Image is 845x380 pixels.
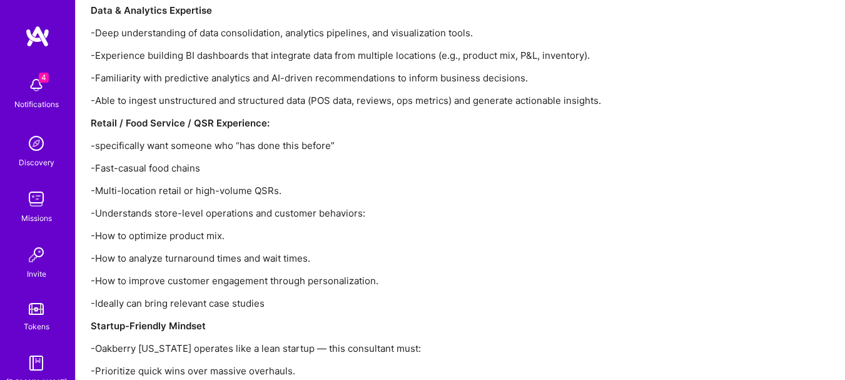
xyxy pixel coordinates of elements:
p: -Fast-casual food chains [91,162,830,175]
img: tokens [29,303,44,315]
p: -Oakberry [US_STATE] operates like a lean startup — this consultant must: [91,342,830,355]
p: -Able to ingest unstructured and structured data (POS data, reviews, ops metrics) and generate ac... [91,94,830,107]
p: -Experience building BI dashboards that integrate data from multiple locations (e.g., product mix... [91,49,830,62]
div: Tokens [24,320,49,333]
img: teamwork [24,187,49,212]
p: -How to analyze turnaround times and wait times. [91,252,830,265]
div: Invite [27,267,46,280]
div: Notifications [14,98,59,111]
img: bell [24,73,49,98]
img: Invite [24,242,49,267]
div: Discovery [19,156,54,169]
p: -Prioritize quick wins over massive overhauls. [91,364,830,377]
p: -Familiarity with predictive analytics and AI-driven recommendations to inform business decisions. [91,71,830,85]
img: logo [25,25,50,48]
p: -How to optimize product mix. [91,229,830,242]
div: Missions [21,212,52,225]
p: -specifically want someone who “has done this before” [91,139,830,152]
strong: Retail / Food Service / QSR Experience: [91,117,270,129]
p: -Understands store-level operations and customer behaviors: [91,207,830,220]
span: 4 [39,73,49,83]
p: -How to improve customer engagement through personalization. [91,274,830,287]
strong: Startup-Friendly Mindset [91,320,206,332]
img: guide book [24,351,49,376]
img: discovery [24,131,49,156]
p: -Ideally can bring relevant case studies [91,297,830,310]
p: -Deep understanding of data consolidation, analytics pipelines, and visualization tools. [91,26,830,39]
strong: Data & Analytics Expertise [91,4,212,16]
p: -Multi-location retail or high-volume QSRs. [91,184,830,197]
